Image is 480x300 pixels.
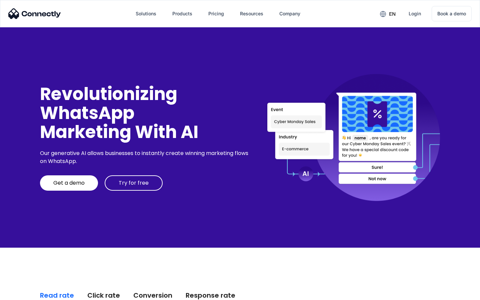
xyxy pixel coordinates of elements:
div: Login [409,9,421,18]
div: Revolutionizing WhatsApp Marketing With AI [40,84,251,142]
div: Pricing [208,9,224,18]
div: Solutions [136,9,156,18]
div: Resources [240,9,263,18]
a: Book a demo [432,6,472,21]
a: Login [403,6,426,22]
a: Get a demo [40,175,98,191]
div: Click rate [87,291,120,300]
div: Try for free [119,180,149,186]
div: Products [172,9,192,18]
img: Connectly Logo [8,8,61,19]
div: Our generative AI allows businesses to instantly create winning marketing flows on WhatsApp. [40,149,251,165]
a: Try for free [105,175,163,191]
div: Conversion [133,291,172,300]
div: Read rate [40,291,74,300]
div: Response rate [186,291,235,300]
div: Company [279,9,300,18]
div: Get a demo [53,180,85,186]
div: en [389,9,396,19]
a: Pricing [203,6,229,22]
